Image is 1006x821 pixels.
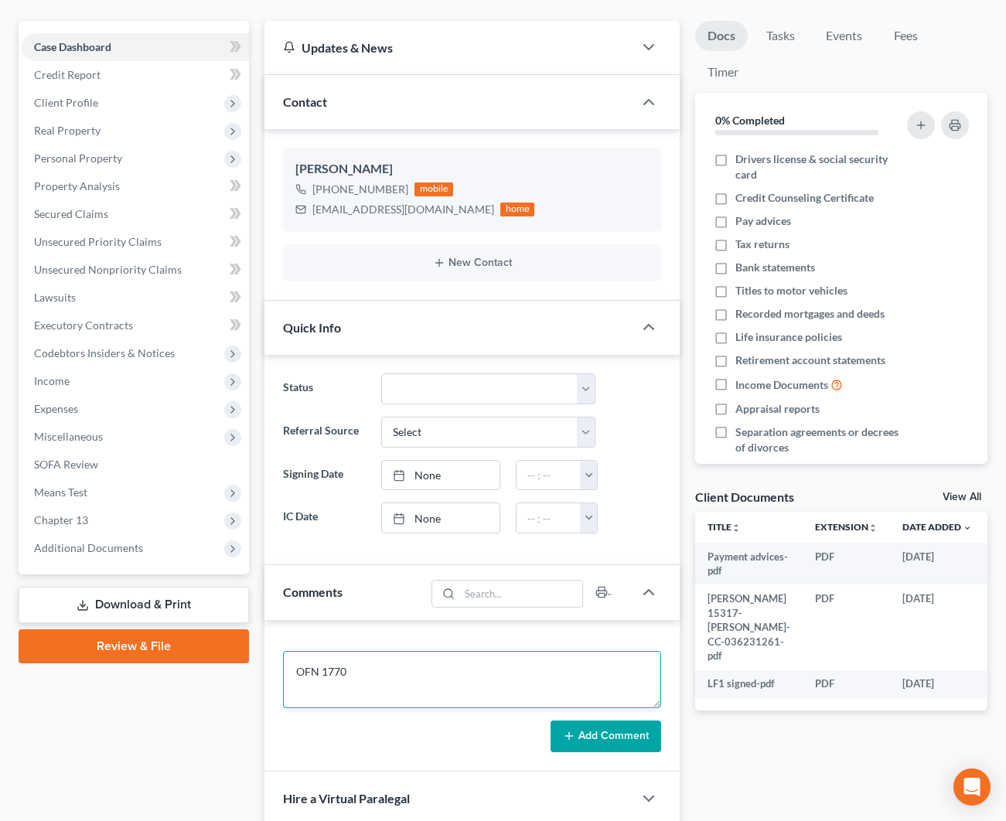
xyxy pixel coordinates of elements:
a: Secured Claims [22,200,249,228]
a: Tasks [754,21,807,51]
a: Case Dashboard [22,33,249,61]
a: Unsecured Nonpriority Claims [22,256,249,284]
i: unfold_more [868,523,878,533]
span: Case Dashboard [34,40,111,53]
span: Retirement account statements [735,353,885,368]
span: Comments [283,584,343,599]
td: [DATE] [890,543,984,585]
span: Lawsuits [34,291,76,304]
div: home [500,203,534,216]
a: Extensionunfold_more [815,521,878,533]
label: Referral Source [275,417,373,448]
a: Events [813,21,875,51]
a: View All [943,492,981,502]
span: Recorded mortgages and deeds [735,306,885,322]
label: Signing Date [275,460,373,491]
a: Lawsuits [22,284,249,312]
strong: 0% Completed [715,114,785,127]
div: [EMAIL_ADDRESS][DOMAIN_NAME] [312,202,494,217]
span: SOFA Review [34,458,98,471]
span: Income [34,374,70,387]
a: Credit Report [22,61,249,89]
td: LF1 signed-pdf [695,670,803,698]
span: Contact [283,94,327,109]
span: Drivers license & social security card [735,152,901,182]
button: Add Comment [551,721,661,753]
span: Codebtors Insiders & Notices [34,346,175,359]
span: Credit Report [34,68,101,81]
a: Titleunfold_more [708,521,741,533]
span: Real Property [34,124,101,137]
a: SOFA Review [22,451,249,479]
td: PDF [803,584,890,669]
i: unfold_more [731,523,741,533]
span: Titles to motor vehicles [735,283,847,298]
td: [PERSON_NAME] 15317-[PERSON_NAME]-CC-036231261-pdf [695,584,803,669]
span: Appraisal reports [735,401,820,417]
span: Additional Documents [34,541,143,554]
span: Miscellaneous [34,430,103,443]
a: Timer [695,57,751,87]
a: Property Analysis [22,172,249,200]
label: Status [275,373,373,404]
span: Separation agreements or decrees of divorces [735,424,901,455]
span: Bank statements [735,260,815,275]
span: Unsecured Nonpriority Claims [34,263,182,276]
td: Payment advices-pdf [695,543,803,585]
a: Download & Print [19,587,249,623]
span: Property Analysis [34,179,120,192]
span: Pay advices [735,213,791,229]
label: IC Date [275,502,373,533]
div: Updates & News [283,39,615,56]
a: None [382,461,499,490]
button: New Contact [295,257,649,269]
span: Personal Property [34,152,122,165]
div: [PERSON_NAME] [295,160,649,179]
div: Client Documents [695,489,794,505]
a: Unsecured Priority Claims [22,228,249,256]
span: Means Test [34,485,87,499]
input: Search... [460,581,583,607]
div: Open Intercom Messenger [953,768,991,806]
div: [PHONE_NUMBER] [312,182,408,197]
span: Quick Info [283,320,341,335]
span: Client Profile [34,96,98,109]
input: -- : -- [517,503,581,533]
span: Unsecured Priority Claims [34,235,162,248]
td: [DATE] [890,584,984,669]
a: None [382,503,499,533]
span: Income Documents [735,377,828,393]
a: Date Added expand_more [902,521,972,533]
span: Chapter 13 [34,513,88,526]
span: Tax returns [735,237,789,252]
td: PDF [803,543,890,585]
a: Fees [881,21,930,51]
span: Credit Counseling Certificate [735,190,874,206]
a: Executory Contracts [22,312,249,339]
span: Expenses [34,402,78,415]
td: PDF [803,670,890,698]
input: -- : -- [517,461,581,490]
a: Docs [695,21,748,51]
span: Life insurance policies [735,329,842,345]
span: Secured Claims [34,207,108,220]
span: Executory Contracts [34,319,133,332]
i: expand_more [963,523,972,533]
div: mobile [414,182,453,196]
span: Hire a Virtual Paralegal [283,791,410,806]
a: Review & File [19,629,249,663]
td: [DATE] [890,670,984,698]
